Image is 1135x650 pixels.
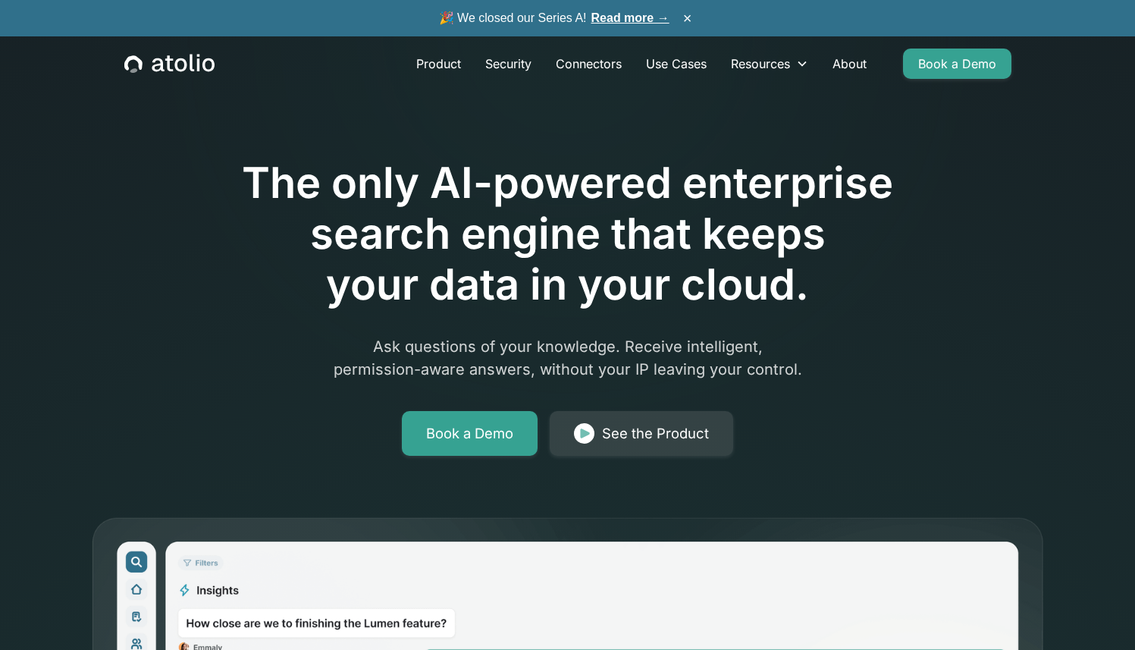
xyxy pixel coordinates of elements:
[473,49,544,79] a: Security
[634,49,719,79] a: Use Cases
[124,54,215,74] a: home
[903,49,1011,79] a: Book a Demo
[180,158,956,311] h1: The only AI-powered enterprise search engine that keeps your data in your cloud.
[404,49,473,79] a: Product
[402,411,538,457] a: Book a Demo
[602,423,709,444] div: See the Product
[439,9,669,27] span: 🎉 We closed our Series A!
[550,411,733,457] a: See the Product
[731,55,790,73] div: Resources
[679,10,697,27] button: ×
[820,49,879,79] a: About
[719,49,820,79] div: Resources
[591,11,669,24] a: Read more →
[544,49,634,79] a: Connectors
[277,335,859,381] p: Ask questions of your knowledge. Receive intelligent, permission-aware answers, without your IP l...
